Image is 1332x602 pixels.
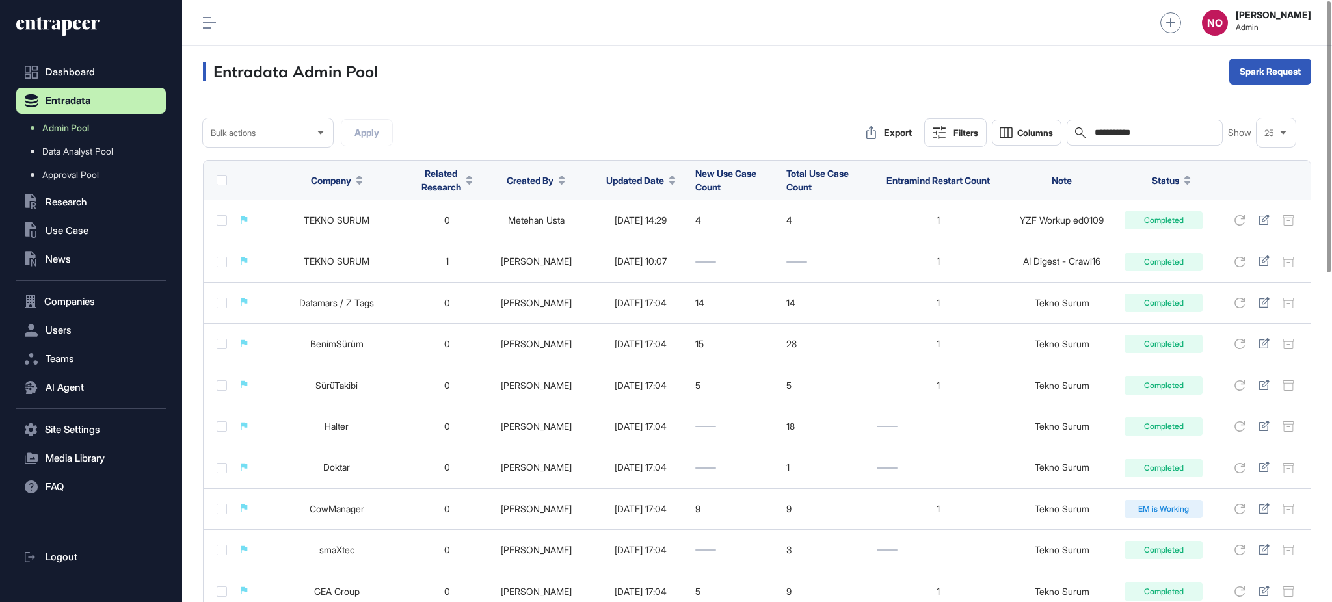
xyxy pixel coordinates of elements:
[304,215,369,226] a: TEKNO SURUM
[23,140,166,163] a: Data Analyst Pool
[16,189,166,215] button: Research
[1012,462,1112,473] div: Tekno Surum
[599,462,682,473] div: [DATE] 17:04
[1229,59,1311,85] button: Spark Request
[786,168,849,192] span: Total Use Case Count
[501,380,572,391] a: [PERSON_NAME]
[46,96,90,106] span: Entradata
[323,462,350,473] a: Doktar
[599,504,682,514] div: [DATE] 17:04
[786,380,864,391] div: 5
[421,504,473,514] div: 0
[1012,215,1112,226] div: YZF Workup ed0109
[599,380,682,391] div: [DATE] 17:04
[1125,376,1203,395] div: Completed
[1012,380,1112,391] div: Tekno Surum
[16,544,166,570] a: Logout
[421,166,461,194] span: Related Research
[421,166,473,194] button: Related Research
[16,317,166,343] button: Users
[42,170,99,180] span: Approval Pool
[1012,339,1112,349] div: Tekno Surum
[695,380,773,391] div: 5
[877,215,999,226] div: 1
[1125,541,1203,559] div: Completed
[786,421,864,432] div: 18
[599,421,682,432] div: [DATE] 17:04
[1125,211,1203,229] div: Completed
[786,586,864,597] div: 9
[299,297,374,308] a: Datamars / Z Tags
[1125,500,1203,518] div: EM is Working
[1125,294,1203,312] div: Completed
[16,474,166,500] button: FAQ
[211,128,256,138] span: Bulk actions
[1125,335,1203,353] div: Completed
[886,175,990,186] span: Entramind Restart Count
[1152,174,1179,187] span: Status
[16,289,166,315] button: Companies
[695,168,756,192] span: New Use Case Count
[42,146,113,157] span: Data Analyst Pool
[311,174,351,187] span: Company
[16,374,166,400] button: AI Agent
[421,339,473,349] div: 0
[45,425,100,435] span: Site Settings
[599,545,682,555] div: [DATE] 17:04
[507,174,553,187] span: Created By
[695,586,773,597] div: 5
[1125,417,1203,436] div: Completed
[16,246,166,272] button: News
[314,586,360,597] a: GEA Group
[1264,128,1274,138] span: 25
[877,298,999,308] div: 1
[1012,586,1112,597] div: Tekno Surum
[599,215,682,226] div: [DATE] 14:29
[16,88,166,114] button: Entradata
[23,116,166,140] a: Admin Pool
[421,586,473,597] div: 0
[1012,256,1112,267] div: AI Digest - Crawl16
[924,118,987,147] button: Filters
[599,298,682,308] div: [DATE] 17:04
[46,67,95,77] span: Dashboard
[319,544,354,555] a: smaXtec
[877,586,999,597] div: 1
[44,296,95,307] span: Companies
[786,339,864,349] div: 28
[16,445,166,471] button: Media Library
[695,298,773,308] div: 14
[310,338,364,349] a: BenimSürüm
[501,421,572,432] a: [PERSON_NAME]
[501,462,572,473] a: [PERSON_NAME]
[695,215,773,226] div: 4
[501,544,572,555] a: [PERSON_NAME]
[421,421,473,432] div: 0
[16,417,166,443] button: Site Settings
[1202,10,1228,36] button: NO
[786,215,864,226] div: 4
[23,163,166,187] a: Approval Pool
[1012,421,1112,432] div: Tekno Surum
[501,255,572,267] a: [PERSON_NAME]
[877,380,999,391] div: 1
[599,586,682,597] div: [DATE] 17:04
[695,339,773,349] div: 15
[310,503,364,514] a: CowManager
[1052,175,1072,186] span: Note
[1125,253,1203,271] div: Completed
[507,174,565,187] button: Created By
[421,380,473,391] div: 0
[877,504,999,514] div: 1
[42,123,89,133] span: Admin Pool
[421,298,473,308] div: 0
[325,421,349,432] a: Halter
[1012,504,1112,514] div: Tekno Surum
[606,174,676,187] button: Updated Date
[304,255,369,267] a: TEKNO SURUM
[859,120,919,146] button: Export
[877,339,999,349] div: 1
[599,256,682,267] div: [DATE] 10:07
[46,226,88,236] span: Use Case
[1012,545,1112,555] div: Tekno Surum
